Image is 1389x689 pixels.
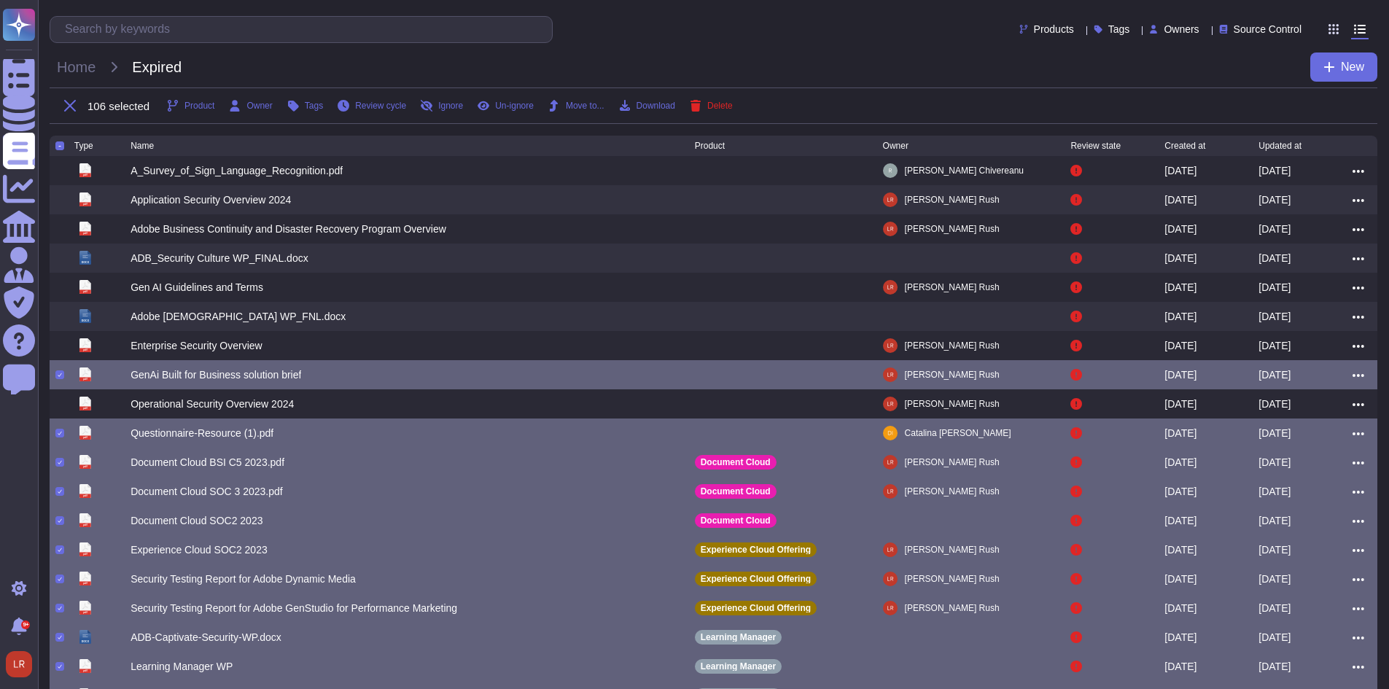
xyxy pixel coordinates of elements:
span: [PERSON_NAME] Rush [905,484,1000,499]
div: Document Cloud SOC2 2023 [131,513,262,528]
span: New [1341,61,1364,73]
div: Application Security Overview 2024 [131,192,291,207]
div: [DATE] [1164,601,1197,615]
div: [DATE] [1164,280,1197,295]
div: [DATE] [1164,426,1197,440]
img: user [883,455,898,470]
span: Expired [125,56,189,78]
div: [DATE] [1164,309,1197,324]
div: [DATE] [1164,397,1197,411]
div: [DATE] [1164,630,1197,645]
img: user [883,542,898,557]
img: user [883,367,898,382]
span: [PERSON_NAME] Rush [905,601,1000,615]
div: Operational Security Overview 2024 [131,397,294,411]
span: [PERSON_NAME] Rush [905,222,1000,236]
div: [DATE] [1258,251,1291,265]
span: [PERSON_NAME] Rush [905,192,1000,207]
span: [PERSON_NAME] Rush [905,280,1000,295]
span: Product [184,101,214,110]
img: user [883,192,898,207]
span: Review state [1070,141,1121,150]
img: user [883,426,898,440]
input: Search by keywords [58,17,552,42]
span: Ignore [438,101,463,110]
div: Questionnaire-Resource (1).pdf [131,426,273,440]
span: Owners [1164,24,1199,34]
div: Document Cloud BSI C5 2023.pdf [131,455,284,470]
img: user [883,163,898,178]
span: [PERSON_NAME] Rush [905,455,1000,470]
span: Tags [305,101,323,110]
span: Products [1034,24,1074,34]
img: user [883,601,898,615]
div: ADB-Captivate-Security-WP.docx [131,630,281,645]
button: user [3,648,42,680]
div: [DATE] [1258,484,1291,499]
div: [DATE] [1258,397,1291,411]
p: Document Cloud [701,458,771,467]
span: Review cycle [355,101,406,110]
div: [DATE] [1258,601,1291,615]
span: Owner [883,141,909,150]
span: Home [50,56,103,78]
div: [DATE] [1164,192,1197,207]
button: Move to... [548,100,604,112]
div: [DATE] [1258,513,1291,528]
div: [DATE] [1258,542,1291,557]
button: Un-ignore [478,100,534,112]
button: Download [619,100,675,112]
span: Delete [707,101,733,110]
button: Owner [229,100,272,112]
div: [DATE] [1164,338,1197,353]
button: Tags [287,100,323,112]
p: Experience Cloud Offering [701,604,811,612]
div: Gen AI Guidelines and Terms [131,280,263,295]
button: Delete [690,100,733,112]
span: 106 selected [87,101,149,112]
span: Type [74,141,93,150]
img: user [883,397,898,411]
p: Learning Manager [701,662,776,671]
div: [DATE] [1258,192,1291,207]
p: Learning Manager [701,633,776,642]
p: Document Cloud [701,487,771,496]
div: [DATE] [1164,163,1197,178]
div: Adobe [DEMOGRAPHIC_DATA] WP_FNL.docx [131,309,346,324]
span: [PERSON_NAME] Rush [905,338,1000,353]
span: Source Control [1234,24,1302,34]
img: user [883,484,898,499]
div: [DATE] [1258,222,1291,236]
img: user [883,572,898,586]
div: [DATE] [1258,630,1291,645]
img: user [883,338,898,353]
div: 9+ [21,620,30,629]
span: [PERSON_NAME] Rush [905,542,1000,557]
div: [DATE] [1258,455,1291,470]
div: [DATE] [1164,484,1197,499]
span: Download [637,101,675,110]
div: Adobe Business Continuity and Disaster Recovery Program Overview [131,222,446,236]
div: [DATE] [1258,280,1291,295]
span: Catalina [PERSON_NAME] [905,426,1011,440]
div: Enterprise Security Overview [131,338,262,353]
div: Security Testing Report for Adobe GenStudio for Performance Marketing [131,601,457,615]
span: Product [695,141,725,150]
button: Review cycle [338,100,406,112]
p: Experience Cloud Offering [701,545,811,554]
div: [DATE] [1164,367,1197,382]
p: Experience Cloud Offering [701,575,811,583]
div: [DATE] [1164,572,1197,586]
div: A_Survey_of_Sign_Language_Recognition.pdf [131,163,343,178]
div: GenAi Built for Business solution brief [131,367,301,382]
div: [DATE] [1164,659,1197,674]
div: [DATE] [1258,163,1291,178]
div: [DATE] [1258,659,1291,674]
span: Owner [246,101,272,110]
span: [PERSON_NAME] Rush [905,397,1000,411]
span: Tags [1108,24,1130,34]
div: Document Cloud SOC 3 2023.pdf [131,484,283,499]
img: user [883,280,898,295]
div: [DATE] [1258,426,1291,440]
div: Learning Manager WP [131,659,233,674]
